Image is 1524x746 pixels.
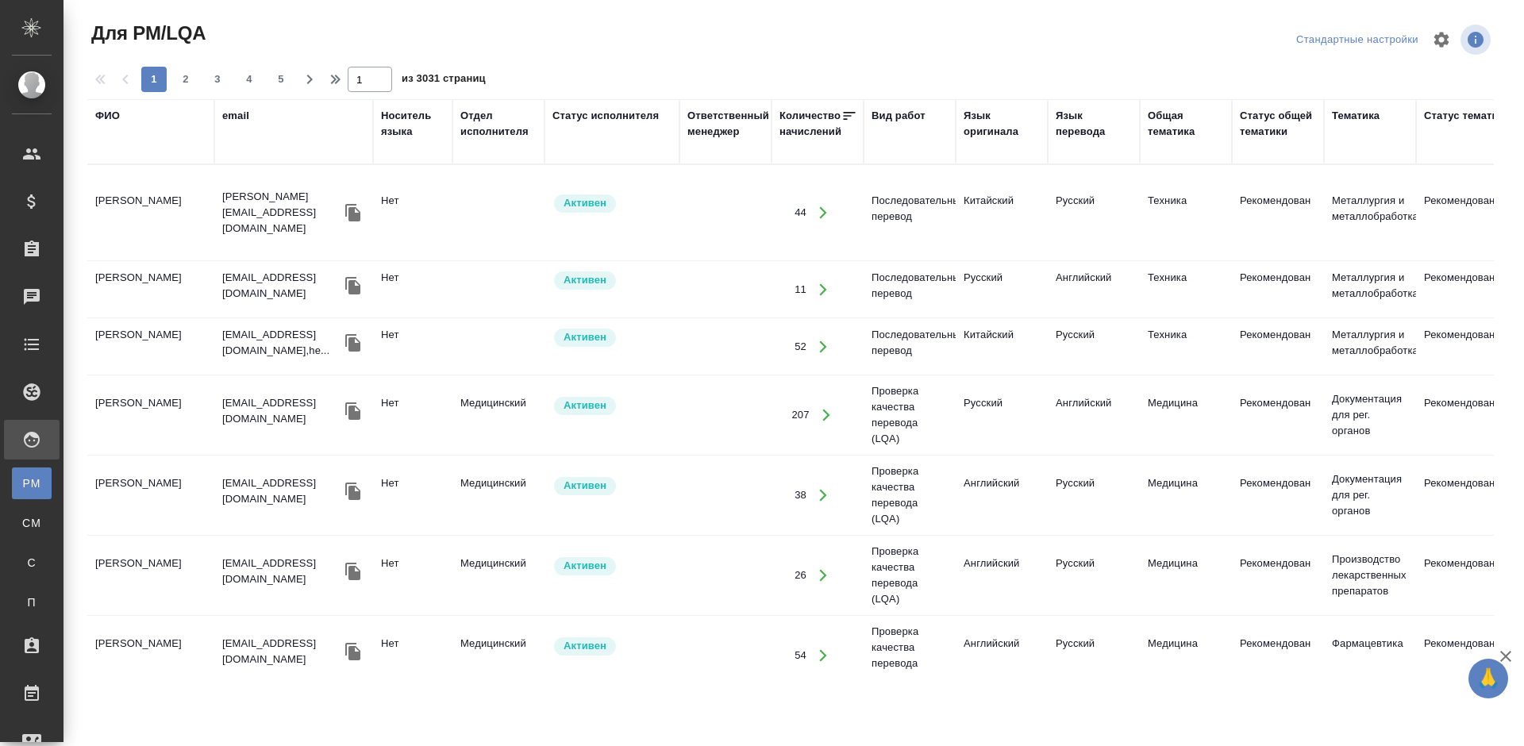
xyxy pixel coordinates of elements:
[341,640,365,663] button: Скопировать
[341,479,365,503] button: Скопировать
[807,197,840,229] button: Открыть работы
[1460,25,1494,55] span: Посмотреть информацию
[1468,659,1508,698] button: 🙏
[552,636,672,657] div: Рядовой исполнитель: назначай с учетом рейтинга
[12,547,52,579] a: С
[1148,108,1224,140] div: Общая тематика
[1232,387,1324,443] td: Рекомендован
[87,319,214,375] td: [PERSON_NAME]
[1332,108,1380,124] div: Тематика
[864,456,956,535] td: Проверка качества перевода (LQA)
[1475,662,1502,695] span: 🙏
[341,331,365,355] button: Скопировать
[87,185,214,240] td: [PERSON_NAME]
[864,319,956,375] td: Последовательный перевод
[173,71,198,87] span: 2
[956,185,1048,240] td: Китайский
[1424,108,1510,124] div: Статус тематики
[373,467,452,523] td: Нет
[956,467,1048,523] td: Английский
[807,479,840,512] button: Открыть работы
[460,108,537,140] div: Отдел исполнителя
[1324,185,1416,240] td: Металлургия и металлобработка
[222,270,341,302] p: [EMAIL_ADDRESS][DOMAIN_NAME]
[1324,262,1416,317] td: Металлургия и металлобработка
[402,69,486,92] span: из 3031 страниц
[452,467,545,523] td: Медицинский
[552,327,672,348] div: Рядовой исполнитель: назначай с учетом рейтинга
[956,628,1048,683] td: Английский
[795,567,806,583] div: 26
[552,270,672,291] div: Рядовой исполнитель: назначай с учетом рейтинга
[807,559,840,592] button: Открыть работы
[872,108,926,124] div: Вид работ
[552,556,672,577] div: Рядовой исполнитель: назначай с учетом рейтинга
[222,327,341,359] p: [EMAIL_ADDRESS][DOMAIN_NAME],he...
[564,329,606,345] p: Активен
[87,548,214,603] td: [PERSON_NAME]
[1292,28,1422,52] div: split button
[222,556,341,587] p: [EMAIL_ADDRESS][DOMAIN_NAME]
[373,319,452,375] td: Нет
[87,628,214,683] td: [PERSON_NAME]
[205,67,230,92] button: 3
[956,548,1048,603] td: Английский
[864,536,956,615] td: Проверка качества перевода (LQA)
[373,548,452,603] td: Нет
[552,475,672,497] div: Рядовой исполнитель: назначай с учетом рейтинга
[1048,387,1140,443] td: Английский
[1140,185,1232,240] td: Техника
[807,640,840,672] button: Открыть работы
[373,185,452,240] td: Нет
[564,478,606,494] p: Активен
[564,272,606,288] p: Активен
[222,189,341,236] p: [PERSON_NAME][EMAIL_ADDRESS][DOMAIN_NAME]
[222,395,341,427] p: [EMAIL_ADDRESS][DOMAIN_NAME]
[1048,548,1140,603] td: Русский
[1140,319,1232,375] td: Техника
[222,475,341,507] p: [EMAIL_ADDRESS][DOMAIN_NAME]
[1140,387,1232,443] td: Медицина
[373,628,452,683] td: Нет
[20,555,44,571] span: С
[1140,262,1232,317] td: Техника
[552,395,672,417] div: Рядовой исполнитель: назначай с учетом рейтинга
[173,67,198,92] button: 2
[1048,628,1140,683] td: Русский
[87,387,214,443] td: [PERSON_NAME]
[1140,628,1232,683] td: Медицина
[1048,467,1140,523] td: Русский
[810,399,843,432] button: Открыть работы
[807,273,840,306] button: Открыть работы
[12,586,52,618] a: П
[1048,262,1140,317] td: Английский
[864,616,956,695] td: Проверка качества перевода (LQA)
[1232,319,1324,375] td: Рекомендован
[268,71,294,87] span: 5
[1140,467,1232,523] td: Медицина
[381,108,444,140] div: Носитель языка
[564,638,606,654] p: Активен
[564,398,606,413] p: Активен
[795,648,806,663] div: 54
[795,339,806,355] div: 52
[87,467,214,523] td: [PERSON_NAME]
[956,387,1048,443] td: Русский
[795,205,806,221] div: 44
[791,407,809,423] div: 207
[1056,108,1132,140] div: Язык перевода
[864,375,956,455] td: Проверка качества перевода (LQA)
[87,21,206,46] span: Для PM/LQA
[452,628,545,683] td: Медицинский
[1232,548,1324,603] td: Рекомендован
[1324,319,1416,375] td: Металлургия и металлобработка
[864,262,956,317] td: Последовательный перевод
[237,67,262,92] button: 4
[237,71,262,87] span: 4
[452,387,545,443] td: Медицинский
[1422,21,1460,59] span: Настроить таблицу
[268,67,294,92] button: 5
[1324,544,1416,607] td: Производство лекарственных препаратов
[956,262,1048,317] td: Русский
[373,262,452,317] td: Нет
